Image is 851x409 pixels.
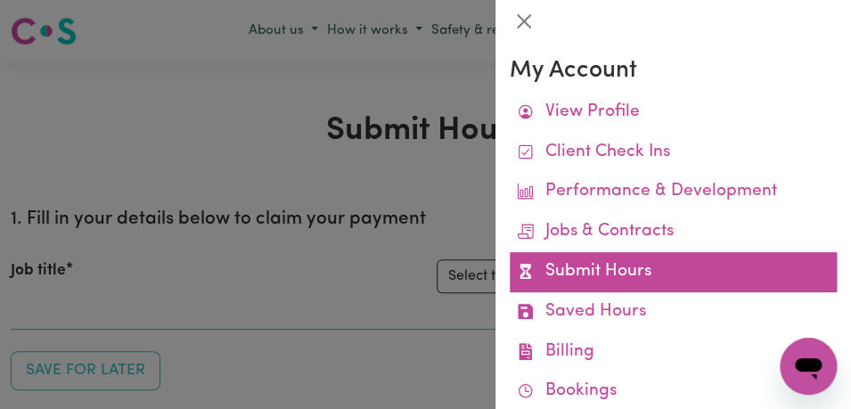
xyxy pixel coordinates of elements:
a: Jobs & Contracts [510,212,837,252]
a: Saved Hours [510,292,837,332]
a: Performance & Development [510,172,837,212]
h3: My Account [510,57,837,86]
a: View Profile [510,93,837,133]
a: Billing [510,332,837,372]
iframe: Button to launch messaging window [780,338,837,395]
button: Close [510,7,538,36]
a: Submit Hours [510,252,837,292]
a: Client Check Ins [510,133,837,173]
